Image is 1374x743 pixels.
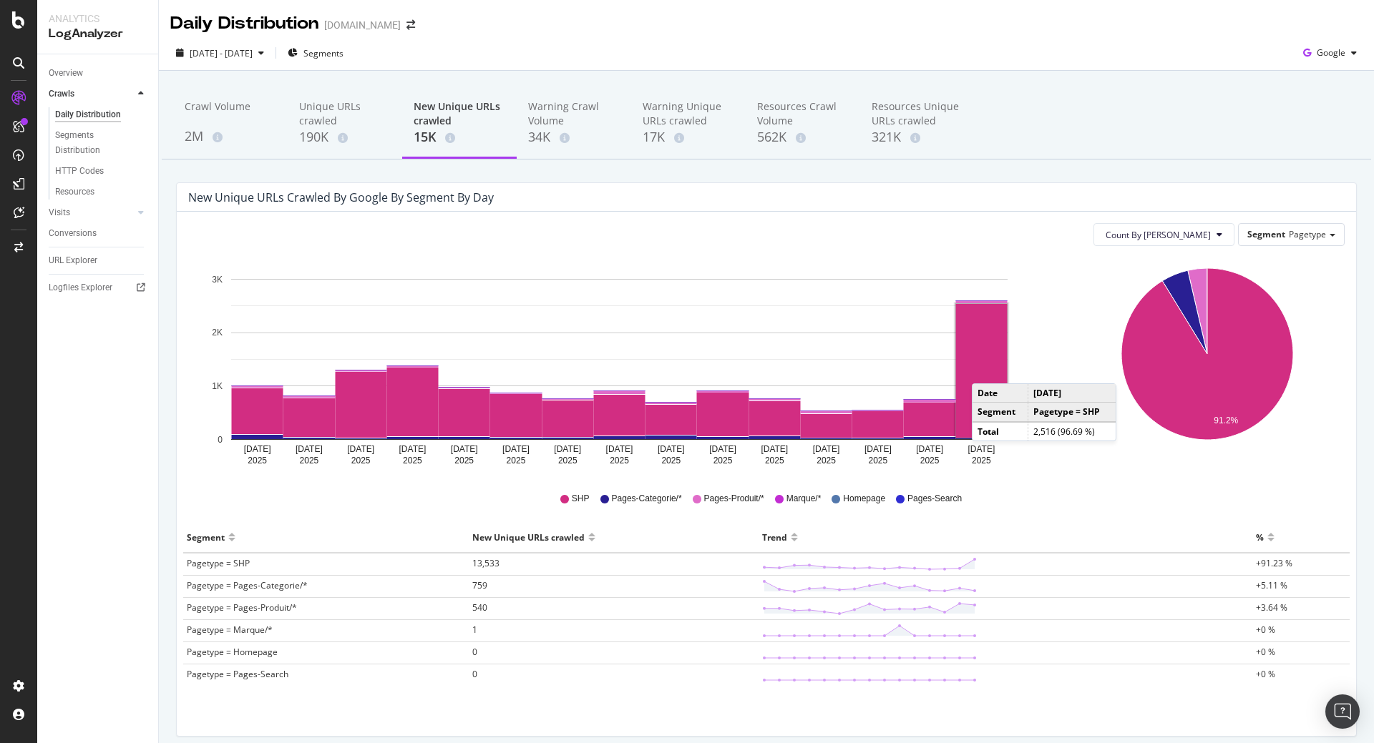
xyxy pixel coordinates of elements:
div: Crawls [49,87,74,102]
div: 190K [299,128,391,147]
span: 0 [472,646,477,658]
span: Pagetype = Pages-Produit/* [187,601,297,614]
div: New Unique URLs crawled [414,99,505,128]
span: Google [1317,46,1345,59]
text: [DATE] [399,444,427,454]
text: 2025 [817,456,836,466]
a: Visits [49,205,134,220]
text: [DATE] [451,444,478,454]
text: 2025 [920,456,940,466]
div: [DOMAIN_NAME] [324,18,401,32]
div: arrow-right-arrow-left [406,20,415,30]
text: 2025 [248,456,267,466]
text: [DATE] [606,444,633,454]
a: Logfiles Explorer [49,280,148,295]
span: 759 [472,579,487,591]
span: Pages-Categorie/* [612,493,682,505]
button: Count By [PERSON_NAME] [1093,223,1234,246]
text: [DATE] [864,444,892,454]
text: 2025 [403,456,422,466]
span: +0 % [1256,624,1275,636]
text: [DATE] [709,444,736,454]
svg: A chart. [188,257,1051,472]
span: Homepage [843,493,885,505]
span: 540 [472,601,487,614]
div: Overview [49,66,83,81]
div: HTTP Codes [55,164,104,179]
a: Crawls [49,87,134,102]
span: 0 [472,668,477,680]
text: [DATE] [968,444,995,454]
span: 13,533 [472,557,500,569]
div: Segment [187,526,225,548]
td: 2,516 (96.69 %) [1028,422,1116,441]
a: Resources [55,184,148,200]
text: 1K [212,381,223,391]
td: Segment [973,403,1028,422]
text: [DATE] [347,444,374,454]
a: HTTP Codes [55,164,148,179]
div: Daily Distribution [55,107,121,122]
text: [DATE] [554,444,581,454]
div: Warning Crawl Volume [528,99,620,128]
span: [DATE] - [DATE] [190,47,253,59]
div: New Unique URLs crawled by google by Segment by Day [188,190,494,205]
div: Visits [49,205,70,220]
td: [DATE] [1028,384,1116,403]
text: 2025 [558,456,578,466]
span: +3.64 % [1256,601,1287,614]
text: [DATE] [296,444,323,454]
td: Total [973,422,1028,441]
span: 1 [472,624,477,636]
div: 15K [414,128,505,147]
text: 2025 [507,456,526,466]
text: 2K [212,328,223,338]
a: Daily Distribution [55,107,148,122]
span: Segments [303,47,343,59]
span: Pagetype = Pages-Categorie/* [187,579,308,591]
div: % [1256,526,1264,548]
text: 2025 [300,456,319,466]
a: URL Explorer [49,253,148,268]
div: Resources [55,184,94,200]
div: New Unique URLs crawled [472,526,585,548]
text: 2025 [610,456,629,466]
text: 2025 [661,456,681,466]
text: 3K [212,275,223,285]
span: Pagetype = Marque/* [187,624,273,636]
div: Trend [762,526,787,548]
text: 2025 [868,456,887,466]
span: Pagetype = Pages-Search [187,668,288,680]
span: Segment [1247,228,1285,240]
span: Count By Day [1106,229,1211,241]
div: 2M [185,127,276,146]
a: Overview [49,66,148,81]
div: 17K [643,128,734,147]
span: +91.23 % [1256,557,1292,569]
div: Warning Unique URLs crawled [643,99,734,128]
button: [DATE] - [DATE] [170,41,270,64]
span: Pagetype [1289,228,1326,240]
div: Daily Distribution [170,11,318,36]
span: +0 % [1256,668,1275,680]
div: Resources Crawl Volume [757,99,849,128]
text: 2025 [972,456,991,466]
div: 321K [872,128,963,147]
span: Pagetype = Homepage [187,646,278,658]
text: [DATE] [813,444,840,454]
text: 0 [218,435,223,445]
span: +5.11 % [1256,579,1287,591]
span: Marque/* [786,493,822,505]
span: +0 % [1256,646,1275,658]
text: 2025 [713,456,733,466]
div: 562K [757,128,849,147]
div: LogAnalyzer [49,26,147,42]
span: SHP [572,493,590,505]
div: 34K [528,128,620,147]
button: Google [1297,41,1363,64]
text: 91.2% [1214,415,1238,425]
text: [DATE] [761,444,788,454]
svg: A chart. [1072,257,1343,472]
td: Pagetype = SHP [1028,403,1116,422]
